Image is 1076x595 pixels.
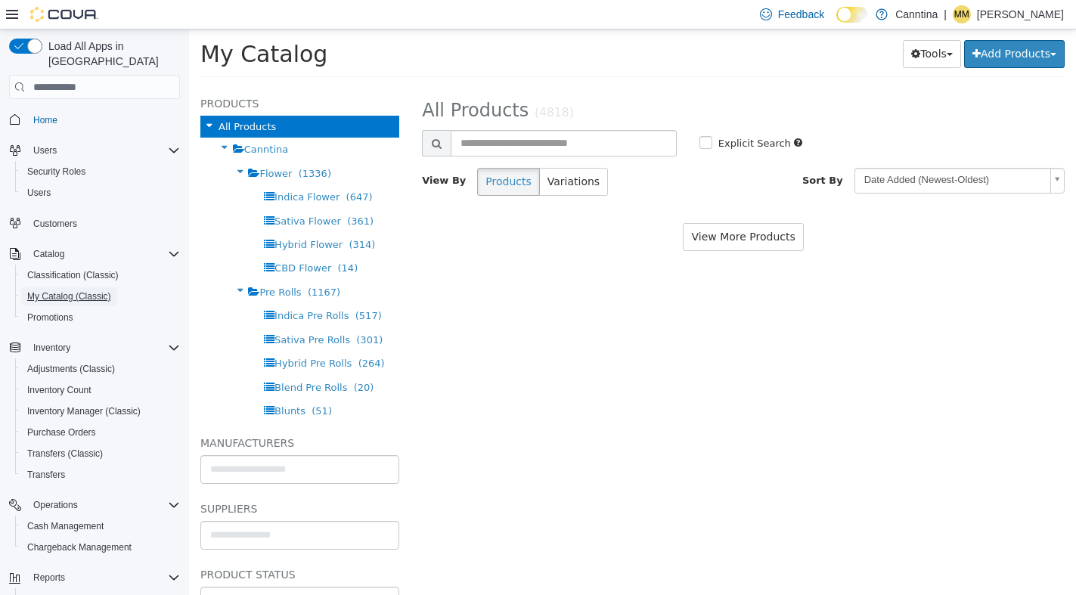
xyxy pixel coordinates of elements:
[15,401,186,422] button: Inventory Manager (Classic)
[27,469,65,481] span: Transfers
[954,5,969,23] span: MM
[233,145,277,156] span: View By
[85,352,158,364] span: Blend Pre Rolls
[15,161,186,182] button: Security Roles
[21,517,180,535] span: Cash Management
[15,464,186,485] button: Transfers
[27,569,180,587] span: Reports
[157,162,184,173] span: (647)
[70,138,103,150] span: Flower
[21,287,117,305] a: My Catalog (Classic)
[15,307,186,328] button: Promotions
[27,111,64,129] a: Home
[27,520,104,532] span: Cash Management
[21,445,109,463] a: Transfers (Classic)
[27,363,115,375] span: Adjustments (Classic)
[21,402,180,420] span: Inventory Manager (Classic)
[27,541,132,553] span: Chargeback Management
[21,423,180,442] span: Purchase Orders
[27,269,119,281] span: Classification (Classic)
[27,339,180,357] span: Inventory
[169,328,196,339] span: (264)
[85,186,152,197] span: Sativa Flower
[27,214,180,233] span: Customers
[714,11,772,39] button: Tools
[15,537,186,558] button: Chargeback Management
[33,144,57,156] span: Users
[70,257,112,268] span: Pre Rolls
[288,138,350,166] button: Products
[21,184,57,202] a: Users
[27,426,96,439] span: Purchase Orders
[350,138,419,166] button: Variations
[346,76,385,90] small: (4818)
[3,243,186,265] button: Catalog
[836,7,868,23] input: Dark Mode
[85,305,161,316] span: Sativa Pre Rolls
[3,567,186,588] button: Reports
[21,266,180,284] span: Classification (Classic)
[3,212,186,234] button: Customers
[21,184,180,202] span: Users
[494,194,614,222] button: View More Products
[21,466,180,484] span: Transfers
[21,517,110,535] a: Cash Management
[21,466,71,484] a: Transfers
[15,265,186,286] button: Classification (Classic)
[21,287,180,305] span: My Catalog (Classic)
[21,308,180,327] span: Promotions
[119,257,151,268] span: (1167)
[526,107,602,122] label: Explicit Search
[21,163,91,181] a: Security Roles
[21,308,79,327] a: Promotions
[85,328,163,339] span: Hybrid Pre Rolls
[11,65,210,83] h5: Products
[21,538,138,556] a: Chargeback Management
[33,114,57,126] span: Home
[149,233,169,244] span: (14)
[21,423,102,442] a: Purchase Orders
[3,108,186,130] button: Home
[233,70,340,91] span: All Products
[33,499,78,511] span: Operations
[30,7,98,22] img: Cova
[665,138,876,164] a: Date Added (Newest-Oldest)
[27,384,91,396] span: Inventory Count
[21,163,180,181] span: Security Roles
[85,233,142,244] span: CBD Flower
[167,305,194,316] span: (301)
[15,182,186,203] button: Users
[613,145,654,156] span: Sort By
[27,496,180,514] span: Operations
[55,114,99,126] span: Canntina
[3,337,186,358] button: Inventory
[15,516,186,537] button: Cash Management
[21,538,180,556] span: Chargeback Management
[33,572,65,584] span: Reports
[11,470,210,488] h5: Suppliers
[11,404,210,423] h5: Manufacturers
[158,186,185,197] span: (361)
[85,376,116,387] span: Blunts
[15,358,186,380] button: Adjustments (Classic)
[27,339,76,357] button: Inventory
[21,445,180,463] span: Transfers (Classic)
[27,311,73,324] span: Promotions
[85,209,153,221] span: Hybrid Flower
[21,360,180,378] span: Adjustments (Classic)
[775,11,876,39] button: Add Products
[122,376,143,387] span: (51)
[27,141,63,160] button: Users
[85,280,160,292] span: Indica Pre Rolls
[27,166,85,178] span: Security Roles
[778,7,824,22] span: Feedback
[42,39,180,69] span: Load All Apps in [GEOGRAPHIC_DATA]
[27,448,103,460] span: Transfers (Classic)
[895,5,938,23] p: Canntina
[27,290,111,302] span: My Catalog (Classic)
[33,342,70,354] span: Inventory
[27,141,180,160] span: Users
[85,162,150,173] span: Indica Flower
[29,91,87,103] span: All Products
[21,360,121,378] a: Adjustments (Classic)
